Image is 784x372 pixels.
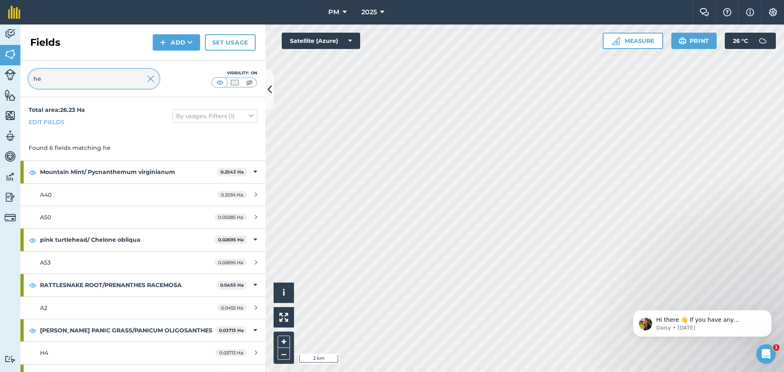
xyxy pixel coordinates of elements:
img: svg+xml;base64,PHN2ZyB4bWxucz0iaHR0cDovL3d3dy53My5vcmcvMjAwMC9zdmciIHdpZHRoPSI1NiIgaGVpZ2h0PSI2MC... [4,109,16,122]
img: svg+xml;base64,PHN2ZyB4bWxucz0iaHR0cDovL3d3dy53My5vcmcvMjAwMC9zdmciIHdpZHRoPSIxOCIgaGVpZ2h0PSIyNC... [29,280,36,290]
img: svg+xml;base64,PHN2ZyB4bWxucz0iaHR0cDovL3d3dy53My5vcmcvMjAwMC9zdmciIHdpZHRoPSI1MCIgaGVpZ2h0PSI0MC... [215,78,225,87]
img: A question mark icon [722,8,732,16]
img: svg+xml;base64,PD94bWwgdmVyc2lvbj0iMS4wIiBlbmNvZGluZz0idXRmLTgiPz4KPCEtLSBHZW5lcmF0b3I6IEFkb2JlIE... [4,130,16,142]
button: + [278,336,290,348]
strong: pink turtlehead/ Chelone obliqua [40,229,214,251]
img: svg+xml;base64,PHN2ZyB4bWxucz0iaHR0cDovL3d3dy53My5vcmcvMjAwMC9zdmciIHdpZHRoPSIxOSIgaGVpZ2h0PSIyNC... [679,36,686,46]
span: A50 [40,214,51,221]
img: svg+xml;base64,PHN2ZyB4bWxucz0iaHR0cDovL3d3dy53My5vcmcvMjAwMC9zdmciIHdpZHRoPSI1MCIgaGVpZ2h0PSI0MC... [244,78,254,87]
a: A400.2034 Ha [20,184,265,206]
strong: Mountain Mint/ Pycnanthemum virginianum [40,161,217,183]
img: svg+xml;base64,PHN2ZyB4bWxucz0iaHR0cDovL3d3dy53My5vcmcvMjAwMC9zdmciIHdpZHRoPSIxOCIgaGVpZ2h0PSIyNC... [29,325,36,335]
span: 0.2034 Ha [217,191,247,198]
iframe: Intercom live chat [756,344,776,364]
button: Measure [603,33,663,49]
img: Four arrows, one pointing top left, one top right, one bottom right and the last bottom left [279,313,288,322]
strong: [PERSON_NAME] PANIC GRASS/PANICUM OLIGOSANTHES [40,319,215,341]
strong: 0.02695 Ha [218,237,244,243]
a: A20.0455 Ha [20,297,265,319]
span: 0.05085 Ha [214,214,247,221]
div: [PERSON_NAME] PANIC GRASS/PANICUM OLIGOSANTHES0.03713 Ha [20,319,265,341]
img: svg+xml;base64,PHN2ZyB4bWxucz0iaHR0cDovL3d3dy53My5vcmcvMjAwMC9zdmciIHdpZHRoPSIxNyIgaGVpZ2h0PSIxNy... [746,7,754,17]
div: Mountain Mint/ Pycnanthemum virginianum0.2543 Ha [20,161,265,183]
img: svg+xml;base64,PHN2ZyB4bWxucz0iaHR0cDovL3d3dy53My5vcmcvMjAwMC9zdmciIHdpZHRoPSI1NiIgaGVpZ2h0PSI2MC... [4,48,16,60]
img: svg+xml;base64,PD94bWwgdmVyc2lvbj0iMS4wIiBlbmNvZGluZz0idXRmLTgiPz4KPCEtLSBHZW5lcmF0b3I6IEFkb2JlIE... [4,171,16,183]
button: Add [153,34,200,51]
span: 1 [773,344,780,351]
span: A40 [40,191,51,198]
button: 26 °C [725,33,776,49]
a: Set usage [205,34,256,51]
img: svg+xml;base64,PD94bWwgdmVyc2lvbj0iMS4wIiBlbmNvZGluZz0idXRmLTgiPz4KPCEtLSBHZW5lcmF0b3I6IEFkb2JlIE... [4,191,16,203]
button: i [274,283,294,303]
strong: 0.03713 Ha [219,327,244,333]
span: PM [328,7,339,17]
button: By usages, Filters (1) [172,109,257,123]
img: svg+xml;base64,PD94bWwgdmVyc2lvbj0iMS4wIiBlbmNvZGluZz0idXRmLTgiPz4KPCEtLSBHZW5lcmF0b3I6IEFkb2JlIE... [4,355,16,363]
img: Ruler icon [612,37,620,45]
button: – [278,348,290,360]
img: Two speech bubbles overlapping with the left bubble in the forefront [699,8,709,16]
img: svg+xml;base64,PHN2ZyB4bWxucz0iaHR0cDovL3d3dy53My5vcmcvMjAwMC9zdmciIHdpZHRoPSIyMiIgaGVpZ2h0PSIzMC... [147,74,154,84]
span: A2 [40,304,47,312]
img: svg+xml;base64,PD94bWwgdmVyc2lvbj0iMS4wIiBlbmNvZGluZz0idXRmLTgiPz4KPCEtLSBHZW5lcmF0b3I6IEFkb2JlIE... [4,212,16,223]
div: Found 6 fields matching he [20,135,265,160]
img: svg+xml;base64,PD94bWwgdmVyc2lvbj0iMS4wIiBlbmNvZGluZz0idXRmLTgiPz4KPCEtLSBHZW5lcmF0b3I6IEFkb2JlIE... [4,28,16,40]
span: i [283,287,285,298]
strong: Total area : 26.23 Ha [29,106,85,114]
img: svg+xml;base64,PD94bWwgdmVyc2lvbj0iMS4wIiBlbmNvZGluZz0idXRmLTgiPz4KPCEtLSBHZW5lcmF0b3I6IEFkb2JlIE... [755,33,771,49]
strong: 0.0455 Ha [220,282,244,288]
div: pink turtlehead/ Chelone obliqua0.02695 Ha [20,229,265,251]
input: Search [29,69,159,89]
strong: RATTLESNAKE ROOT/PRENANTHES RACEMOSA [40,274,216,296]
span: 0.0455 Ha [217,304,247,311]
span: 2025 [361,7,377,17]
span: 0.02695 Ha [214,259,247,266]
a: A500.05085 Ha [20,206,265,228]
img: svg+xml;base64,PHN2ZyB4bWxucz0iaHR0cDovL3d3dy53My5vcmcvMjAwMC9zdmciIHdpZHRoPSI1NiIgaGVpZ2h0PSI2MC... [4,89,16,101]
img: svg+xml;base64,PHN2ZyB4bWxucz0iaHR0cDovL3d3dy53My5vcmcvMjAwMC9zdmciIHdpZHRoPSIxNCIgaGVpZ2h0PSIyNC... [160,38,166,47]
span: 0.03713 Ha [216,349,247,356]
img: svg+xml;base64,PHN2ZyB4bWxucz0iaHR0cDovL3d3dy53My5vcmcvMjAwMC9zdmciIHdpZHRoPSI1MCIgaGVpZ2h0PSI0MC... [229,78,240,87]
div: RATTLESNAKE ROOT/PRENANTHES RACEMOSA0.0455 Ha [20,274,265,296]
img: svg+xml;base64,PHN2ZyB4bWxucz0iaHR0cDovL3d3dy53My5vcmcvMjAwMC9zdmciIHdpZHRoPSIxOCIgaGVpZ2h0PSIyNC... [29,167,36,177]
strong: 0.2543 Ha [220,169,244,175]
img: fieldmargin Logo [8,6,20,19]
img: A cog icon [768,8,778,16]
button: Satellite (Azure) [282,33,360,49]
img: svg+xml;base64,PD94bWwgdmVyc2lvbj0iMS4wIiBlbmNvZGluZz0idXRmLTgiPz4KPCEtLSBHZW5lcmF0b3I6IEFkb2JlIE... [4,69,16,80]
h2: Fields [30,36,60,49]
a: Edit fields [29,118,65,127]
iframe: Intercom notifications message [621,293,784,350]
button: Print [671,33,717,49]
span: 26 ° C [733,33,748,49]
a: H40.03713 Ha [20,342,265,364]
img: svg+xml;base64,PHN2ZyB4bWxucz0iaHR0cDovL3d3dy53My5vcmcvMjAwMC9zdmciIHdpZHRoPSIxOCIgaGVpZ2h0PSIyNC... [29,235,36,245]
a: A530.02695 Ha [20,252,265,274]
span: H4 [40,349,48,356]
img: svg+xml;base64,PD94bWwgdmVyc2lvbj0iMS4wIiBlbmNvZGluZz0idXRmLTgiPz4KPCEtLSBHZW5lcmF0b3I6IEFkb2JlIE... [4,150,16,163]
div: Visibility: On [212,70,257,76]
span: A53 [40,259,51,266]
